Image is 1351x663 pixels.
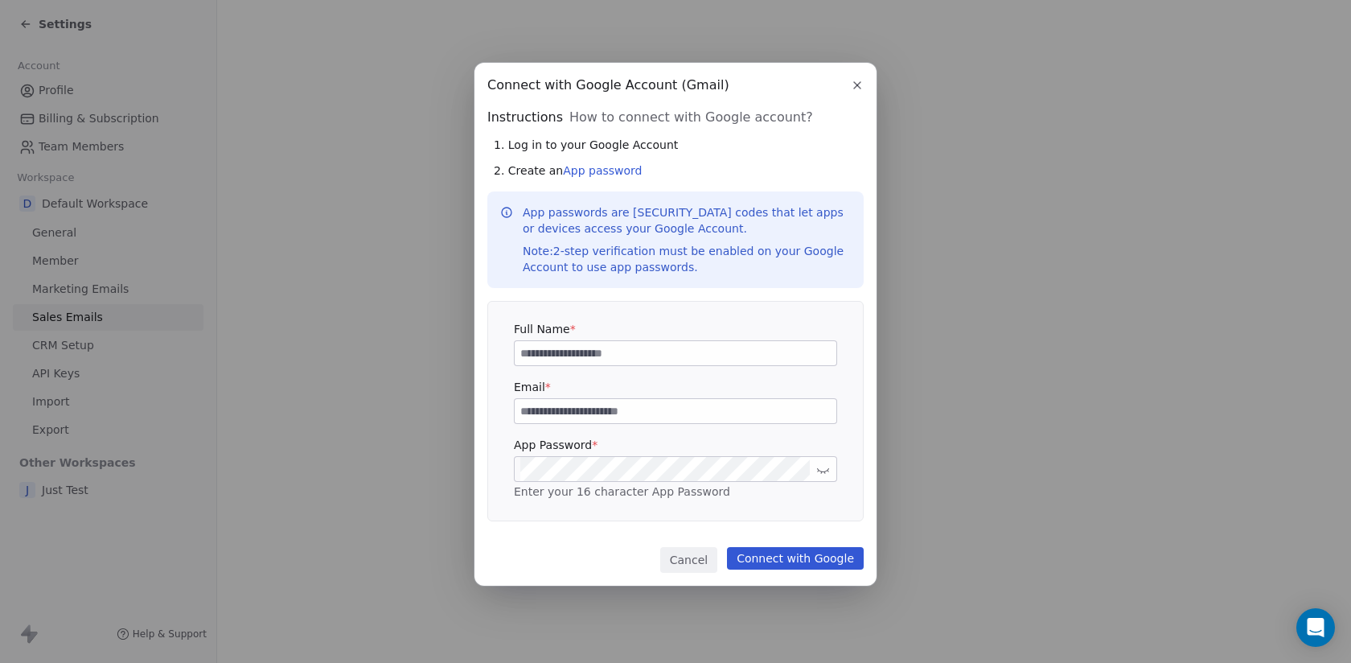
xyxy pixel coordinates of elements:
[523,245,553,257] span: Note:
[514,437,837,453] label: App Password
[727,547,864,570] button: Connect with Google
[569,108,813,127] span: How to connect with Google account?
[514,321,837,337] label: Full Name
[523,204,851,275] p: App passwords are [SECURITY_DATA] codes that let apps or devices access your Google Account.
[660,547,717,573] button: Cancel
[487,108,563,127] span: Instructions
[514,379,837,395] label: Email
[494,137,678,153] span: 1. Log in to your Google Account
[494,163,643,179] span: 2. Create an
[487,76,729,95] span: Connect with Google Account (Gmail)
[523,243,851,275] div: 2-step verification must be enabled on your Google Account to use app passwords.
[514,485,730,498] span: Enter your 16 character App Password
[563,164,642,177] a: App password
